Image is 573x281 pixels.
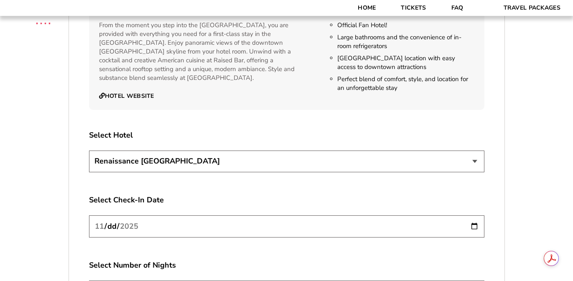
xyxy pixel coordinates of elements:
label: Select Check-In Date [89,195,484,205]
li: Perfect blend of comfort, style, and location for an unforgettable stay [337,75,474,92]
li: Large bathrooms and the convenience of in-room refrigerators [337,33,474,51]
li: Official Fan Hotel! [337,21,474,30]
p: From the moment you step into the [GEOGRAPHIC_DATA], you are provided with everything you need fo... [99,21,299,82]
label: Select Hotel [89,130,484,140]
a: Hotel Website [99,92,154,100]
li: [GEOGRAPHIC_DATA] location with easy access to downtown attractions [337,54,474,72]
img: CBS Sports Thanksgiving Classic [25,4,61,41]
label: Select Number of Nights [89,260,484,271]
